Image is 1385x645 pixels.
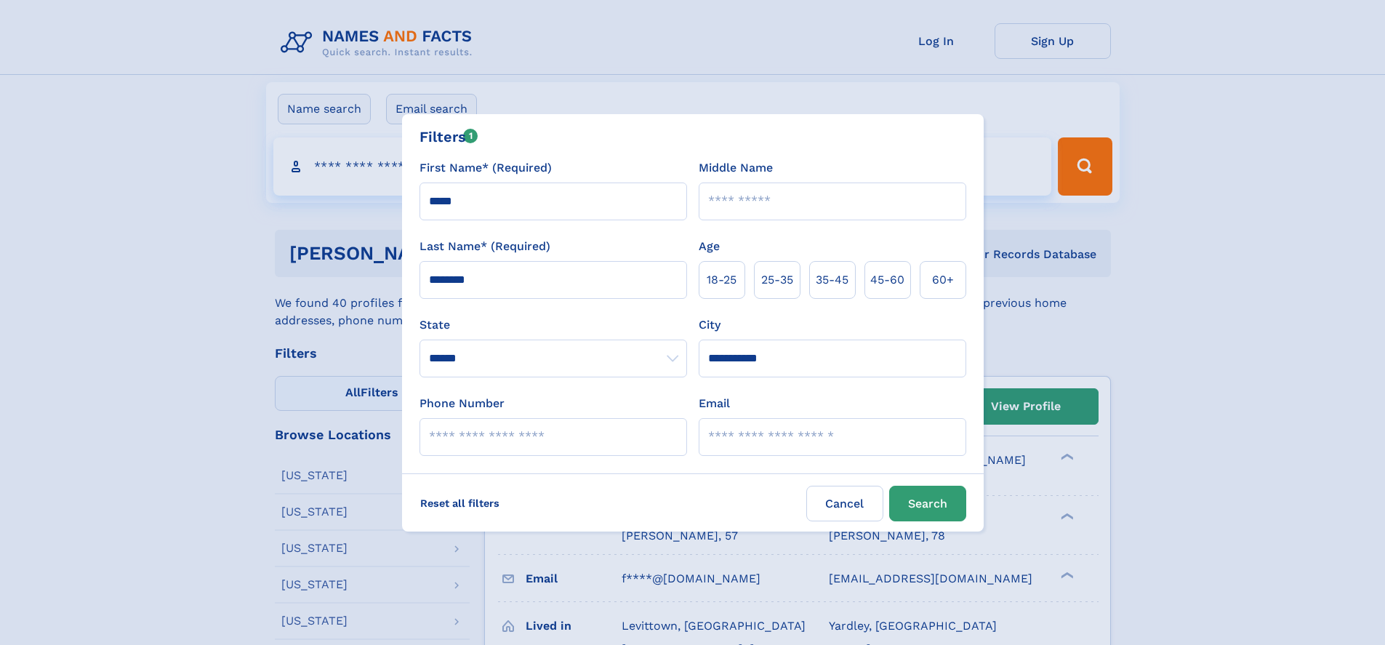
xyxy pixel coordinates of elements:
label: Phone Number [419,395,505,412]
label: Cancel [806,486,883,521]
label: First Name* (Required) [419,159,552,177]
label: Last Name* (Required) [419,238,550,255]
label: Middle Name [699,159,773,177]
span: 25‑35 [761,271,793,289]
span: 18‑25 [707,271,736,289]
label: City [699,316,720,334]
label: State [419,316,687,334]
label: Age [699,238,720,255]
span: 35‑45 [816,271,848,289]
span: 45‑60 [870,271,904,289]
span: 60+ [932,271,954,289]
label: Email [699,395,730,412]
div: Filters [419,126,478,148]
label: Reset all filters [411,486,509,521]
button: Search [889,486,966,521]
